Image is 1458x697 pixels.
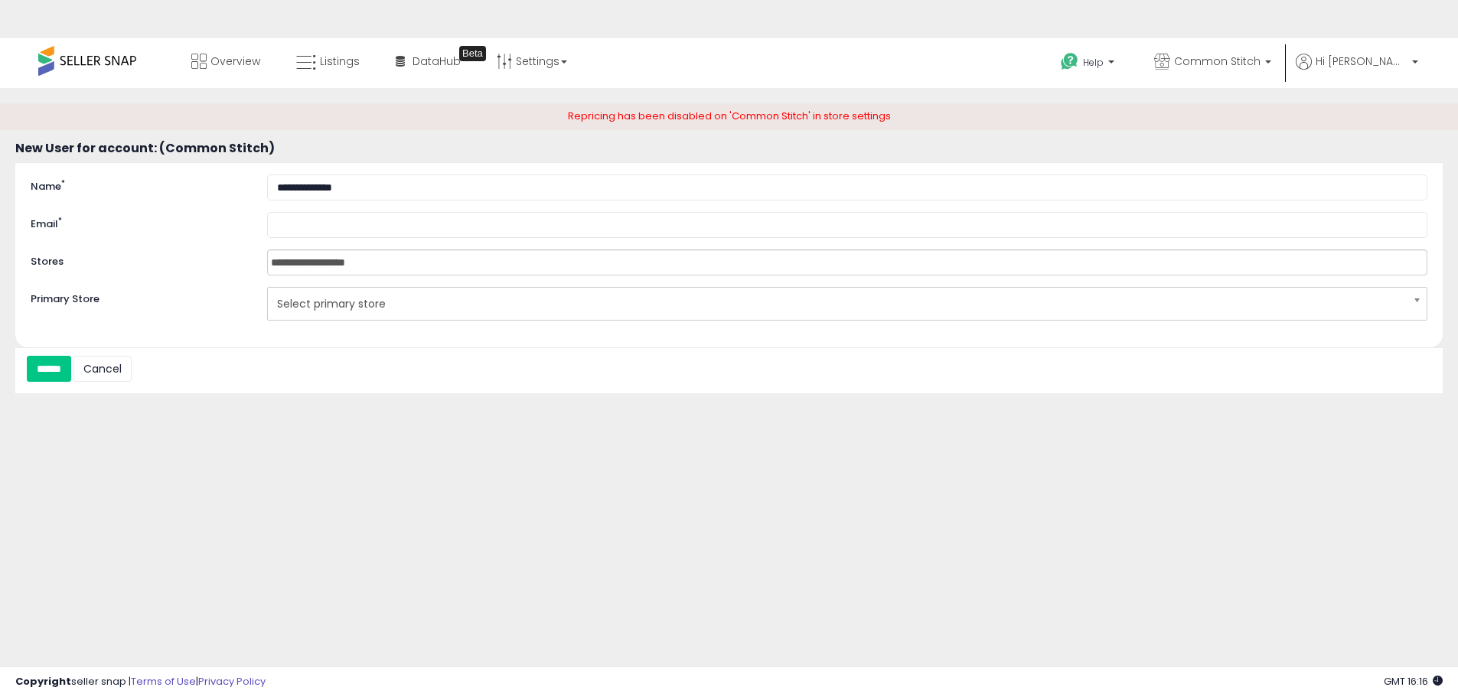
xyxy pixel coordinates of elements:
span: Hi [PERSON_NAME] [1316,54,1407,69]
span: Select primary store [277,291,1398,317]
label: Stores [19,249,256,269]
div: seller snap | | [15,675,266,689]
span: 2025-10-9 16:16 GMT [1384,674,1443,689]
a: Listings [285,38,371,84]
label: Email [19,212,256,232]
a: Common Stitch [1143,38,1283,88]
a: Terms of Use [131,674,196,689]
a: Settings [485,38,579,84]
span: Repricing has been disabled on 'Common Stitch' in store settings [568,109,891,123]
h3: New User for account: (Common Stitch) [15,122,1443,155]
span: Listings [320,54,360,69]
a: Privacy Policy [198,674,266,689]
a: Help [1049,41,1130,88]
a: Hi [PERSON_NAME] [1296,54,1418,88]
div: Tooltip anchor [459,46,486,61]
i: Get Help [1060,52,1079,71]
label: Primary Store [19,287,256,307]
a: DataHub [384,38,472,84]
a: Overview [180,38,272,84]
label: Name [19,174,256,194]
span: Common Stitch [1174,54,1261,69]
a: Cancel [73,356,132,382]
strong: Copyright [15,674,71,689]
span: DataHub [413,54,461,69]
span: Help [1083,56,1104,69]
span: Overview [210,54,260,69]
